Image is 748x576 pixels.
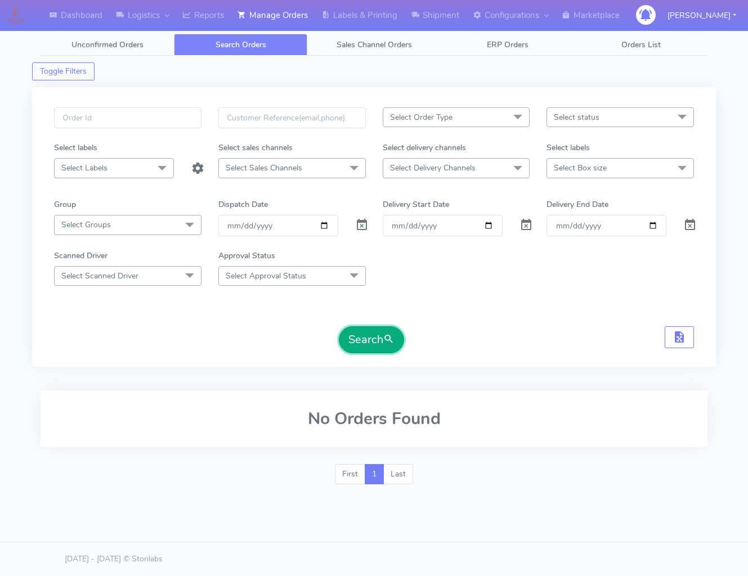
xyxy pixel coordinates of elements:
label: Delivery Start Date [383,199,449,210]
input: Order Id [54,107,201,128]
label: Dispatch Date [218,199,268,210]
span: Select status [554,112,599,123]
label: Delivery End Date [547,199,608,210]
span: Select Groups [61,219,111,230]
button: Toggle Filters [32,62,95,80]
label: Scanned Driver [54,250,108,262]
span: Select Order Type [390,112,453,123]
input: Customer Reference(email,phone) [218,107,366,128]
button: [PERSON_NAME] [659,4,745,27]
a: 1 [365,464,384,484]
h2: No Orders Found [54,409,694,428]
span: Select Box size [554,163,607,173]
span: Unconfirmed Orders [71,39,144,50]
span: ERP Orders [487,39,528,50]
label: Select labels [54,142,97,154]
label: Select sales channels [218,142,293,154]
label: Approval Status [218,250,275,262]
ul: Tabs [41,34,707,56]
span: Select Delivery Channels [390,163,476,173]
label: Select delivery channels [383,142,466,154]
span: Sales Channel Orders [337,39,412,50]
button: Search [339,326,404,353]
span: Select Scanned Driver [61,271,138,281]
span: Select Labels [61,163,108,173]
span: Search Orders [216,39,266,50]
span: Select Approval Status [226,271,306,281]
label: Select labels [547,142,590,154]
span: Orders List [621,39,661,50]
span: Select Sales Channels [226,163,302,173]
label: Group [54,199,76,210]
